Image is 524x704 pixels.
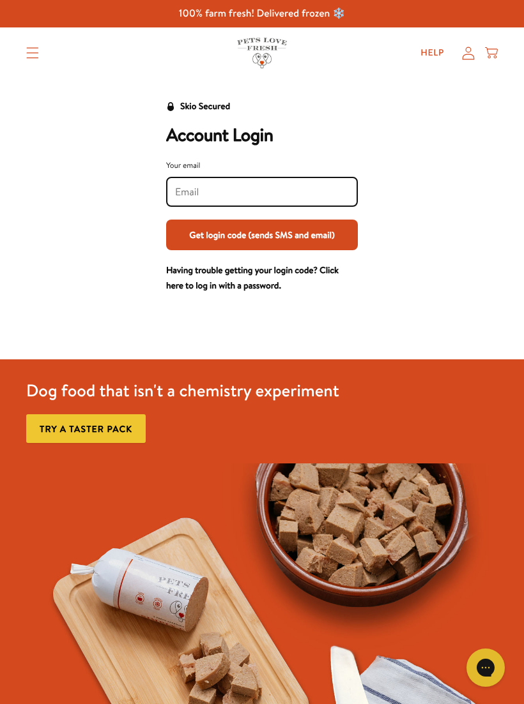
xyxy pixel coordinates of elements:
[166,124,358,146] h2: Account Login
[26,380,339,401] h3: Dog food that isn't a chemistry experiment
[410,40,454,66] a: Help
[166,264,339,292] a: Having trouble getting your login code? Click here to log in with a password.
[166,99,230,124] a: Skio Secured
[180,99,230,114] div: Skio Secured
[237,38,287,68] img: Pets Love Fresh
[16,37,49,69] summary: Translation missing: en.sections.header.menu
[175,185,349,199] input: Your email input field
[460,644,511,691] iframe: Gorgias live chat messenger
[166,220,358,250] button: Get login code (sends SMS and email)
[166,159,358,172] div: Your email
[26,414,146,443] a: Try a taster pack
[166,102,175,111] svg: Security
